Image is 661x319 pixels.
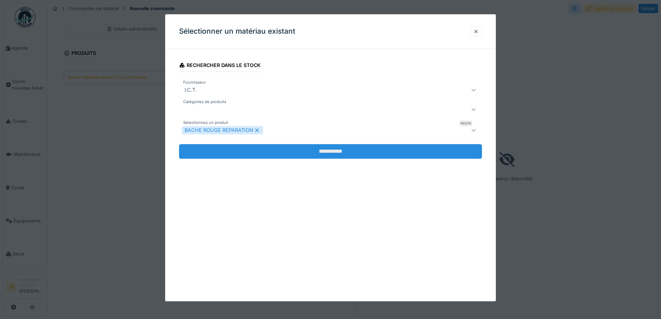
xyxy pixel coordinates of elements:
[459,120,472,126] div: Requis
[179,27,295,36] h3: Sélectionner un matériau existant
[182,126,263,134] div: BACHE ROUGE REPARATION
[179,60,261,72] div: Rechercher dans le stock
[182,79,207,85] label: Fournisseur
[182,86,200,94] div: I.C.T.
[182,120,230,126] label: Sélectionnez un produit
[182,99,228,105] label: Catégories de produits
